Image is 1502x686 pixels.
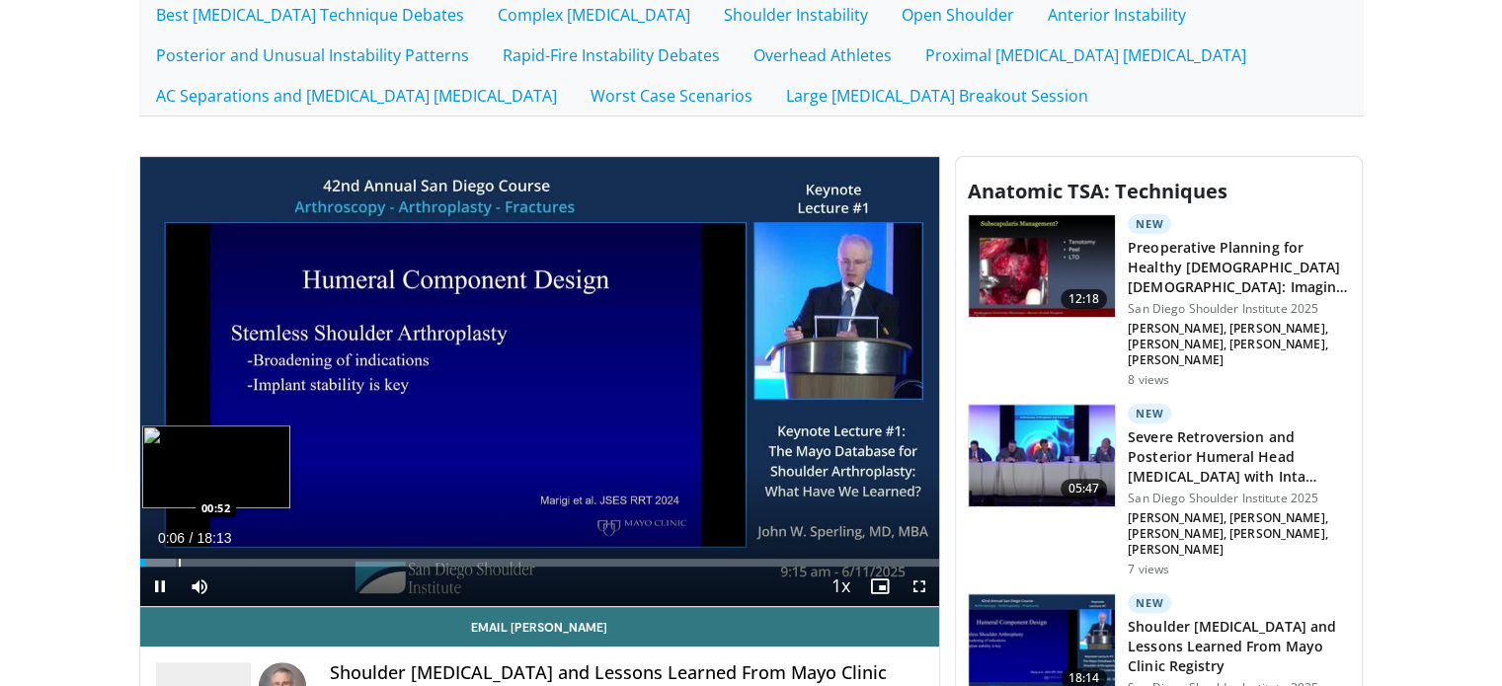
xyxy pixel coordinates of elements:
[1128,321,1350,368] p: [PERSON_NAME], [PERSON_NAME], [PERSON_NAME], [PERSON_NAME], [PERSON_NAME]
[909,35,1263,76] a: Proximal [MEDICAL_DATA] [MEDICAL_DATA]
[1128,372,1169,388] p: 8 views
[1128,427,1350,487] h3: Severe Retroversion and Posterior Humeral Head [MEDICAL_DATA] with Inta…
[190,530,194,546] span: /
[821,567,860,606] button: Playback Rate
[486,35,737,76] a: Rapid-Fire Instability Debates
[140,607,940,647] a: Email [PERSON_NAME]
[139,35,486,76] a: Posterior and Unusual Instability Patterns
[968,214,1350,388] a: 12:18 New Preoperative Planning for Healthy [DEMOGRAPHIC_DATA] [DEMOGRAPHIC_DATA]: Imaging, Impla...
[1128,491,1350,506] p: San Diego Shoulder Institute 2025
[1128,301,1350,317] p: San Diego Shoulder Institute 2025
[969,405,1115,507] img: 66a170a1-a395-4a30-b100-b126ff3890de.150x105_q85_crop-smart_upscale.jpg
[180,567,219,606] button: Mute
[1061,289,1108,309] span: 12:18
[140,567,180,606] button: Pause
[860,567,900,606] button: Enable picture-in-picture mode
[1128,404,1171,423] p: New
[139,75,574,116] a: AC Separations and [MEDICAL_DATA] [MEDICAL_DATA]
[574,75,769,116] a: Worst Case Scenarios
[969,215,1115,318] img: 1e3fa6c4-6d46-4c55-978d-cd7c6d80cc96.150x105_q85_crop-smart_upscale.jpg
[769,75,1105,116] a: Large [MEDICAL_DATA] Breakout Session
[158,530,185,546] span: 0:06
[737,35,909,76] a: Overhead Athletes
[140,157,940,608] video-js: Video Player
[197,530,231,546] span: 18:13
[140,559,940,567] div: Progress Bar
[1128,617,1350,676] h3: Shoulder [MEDICAL_DATA] and Lessons Learned From Mayo Clinic Registry
[1128,562,1169,577] p: 7 views
[1061,479,1108,498] span: 05:47
[142,425,290,508] img: image.jpeg
[1128,510,1350,558] p: [PERSON_NAME], [PERSON_NAME], [PERSON_NAME], [PERSON_NAME], [PERSON_NAME]
[968,178,1227,204] span: Anatomic TSA: Techniques
[1128,593,1171,613] p: New
[1128,214,1171,234] p: New
[900,567,939,606] button: Fullscreen
[1128,238,1350,297] h3: Preoperative Planning for Healthy [DEMOGRAPHIC_DATA] [DEMOGRAPHIC_DATA]: Imaging, Implant Ch…
[968,404,1350,577] a: 05:47 New Severe Retroversion and Posterior Humeral Head [MEDICAL_DATA] with Inta… San Diego Shou...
